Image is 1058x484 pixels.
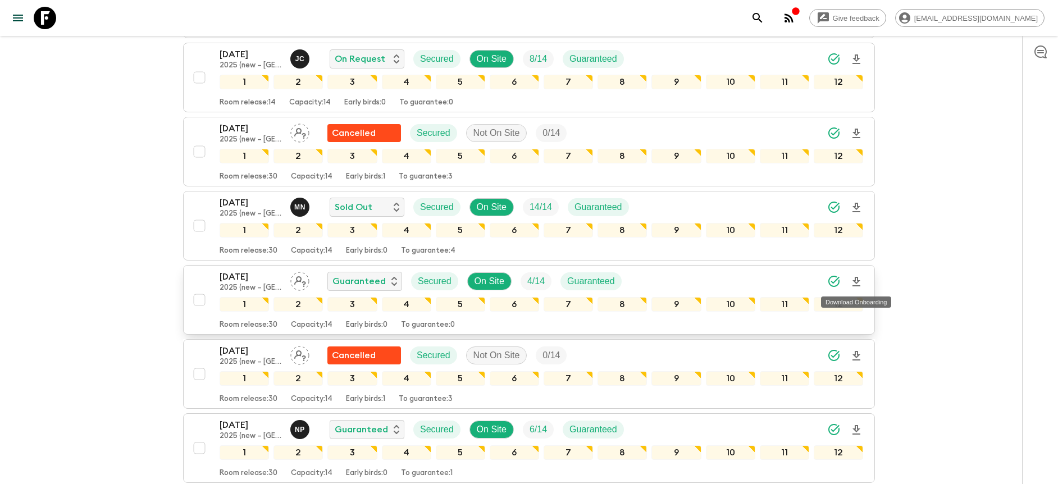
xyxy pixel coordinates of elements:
div: Secured [411,272,458,290]
p: To guarantee: 3 [399,395,453,404]
button: [DATE]2025 (new – [GEOGRAPHIC_DATA])Naoko PogedeGuaranteedSecuredOn SiteTrip FillGuaranteed123456... [183,413,875,483]
div: 9 [651,445,701,460]
div: 6 [490,223,539,238]
div: 10 [706,297,755,312]
p: [DATE] [220,122,281,135]
svg: Download Onboarding [850,349,863,363]
div: 4 [382,445,431,460]
div: 1 [220,223,269,238]
p: Early birds: 1 [346,172,385,181]
div: 5 [436,75,485,89]
span: [EMAIL_ADDRESS][DOMAIN_NAME] [908,14,1044,22]
p: 2025 (new – [GEOGRAPHIC_DATA]) [220,432,281,441]
div: 9 [651,75,701,89]
div: On Site [469,50,514,68]
p: 2025 (new – [GEOGRAPHIC_DATA]) [220,358,281,367]
div: 1 [220,371,269,386]
div: 7 [544,75,593,89]
div: 1 [220,149,269,163]
span: Maho Nagareda [290,201,312,210]
div: 7 [544,371,593,386]
button: MN [290,198,312,217]
div: 1 [220,445,269,460]
div: Trip Fill [521,272,551,290]
div: 12 [814,371,863,386]
p: Cancelled [332,349,376,362]
button: [DATE]2025 (new – [GEOGRAPHIC_DATA])Assign pack leaderFlash Pack cancellationSecuredNot On SiteTr... [183,117,875,186]
svg: Synced Successfully [827,200,841,214]
p: 6 / 14 [530,423,547,436]
p: On Site [477,52,507,66]
p: Capacity: 14 [291,469,332,478]
p: Capacity: 14 [289,98,331,107]
p: J C [295,54,305,63]
p: 2025 (new – [GEOGRAPHIC_DATA]) [220,284,281,293]
div: 6 [490,297,539,312]
span: Assign pack leader [290,275,309,284]
div: 11 [760,75,809,89]
p: Secured [417,126,450,140]
p: Early birds: 1 [346,395,385,404]
span: Give feedback [827,14,886,22]
p: Cancelled [332,126,376,140]
p: Secured [420,52,454,66]
div: 2 [273,223,323,238]
p: 14 / 14 [530,200,552,214]
p: Secured [417,349,450,362]
div: 8 [598,223,647,238]
div: 3 [327,223,377,238]
div: 11 [760,445,809,460]
p: Room release: 30 [220,469,277,478]
div: 9 [651,297,701,312]
button: menu [7,7,29,29]
div: 1 [220,75,269,89]
svg: Synced Successfully [827,349,841,362]
p: Early birds: 0 [346,469,387,478]
p: Guaranteed [569,52,617,66]
div: Trip Fill [536,346,567,364]
div: [EMAIL_ADDRESS][DOMAIN_NAME] [895,9,1045,27]
svg: Synced Successfully [827,52,841,66]
p: Early birds: 0 [346,321,387,330]
div: 4 [382,223,431,238]
div: 11 [760,371,809,386]
p: 2025 (new – [GEOGRAPHIC_DATA]) [220,209,281,218]
p: [DATE] [220,48,281,61]
div: 5 [436,445,485,460]
div: 6 [490,445,539,460]
p: 0 / 14 [542,349,560,362]
p: Room release: 30 [220,321,277,330]
div: 8 [598,445,647,460]
p: Guaranteed [332,275,386,288]
div: 2 [273,149,323,163]
div: 3 [327,75,377,89]
p: To guarantee: 1 [401,469,453,478]
div: 10 [706,445,755,460]
div: Secured [413,421,460,439]
button: NP [290,420,312,439]
div: 2 [273,371,323,386]
svg: Download Onboarding [850,275,863,289]
p: [DATE] [220,270,281,284]
p: Capacity: 14 [291,172,332,181]
svg: Synced Successfully [827,275,841,288]
div: 8 [598,75,647,89]
div: 6 [490,371,539,386]
svg: Synced Successfully [827,126,841,140]
p: 8 / 14 [530,52,547,66]
span: Naoko Pogede [290,423,312,432]
button: [DATE]2025 (new – [GEOGRAPHIC_DATA])Assign pack leaderGuaranteedSecuredOn SiteTrip FillGuaranteed... [183,265,875,335]
div: 4 [382,149,431,163]
div: 4 [382,297,431,312]
div: 12 [814,75,863,89]
div: Secured [410,346,457,364]
p: Early birds: 0 [346,246,387,255]
div: 9 [651,149,701,163]
div: 3 [327,149,377,163]
div: 5 [436,297,485,312]
div: 4 [382,75,431,89]
p: Room release: 30 [220,172,277,181]
div: 4 [382,371,431,386]
div: Secured [413,198,460,216]
svg: Download Onboarding [850,201,863,214]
